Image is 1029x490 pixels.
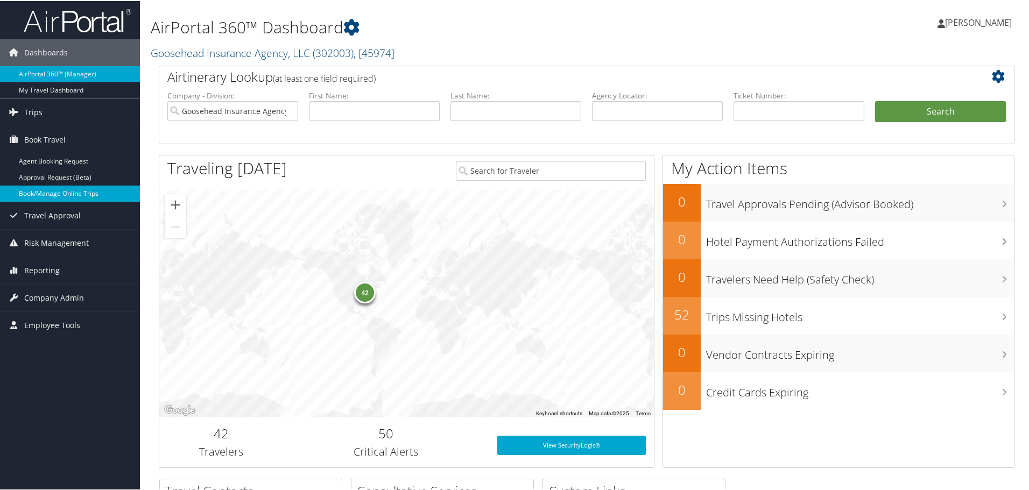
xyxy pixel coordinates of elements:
[706,190,1014,211] h3: Travel Approvals Pending (Advisor Booked)
[663,296,1014,333] a: 52Trips Missing Hotels
[663,333,1014,371] a: 0Vendor Contracts Expiring
[706,341,1014,361] h3: Vendor Contracts Expiring
[167,67,935,85] h2: Airtinerary Lookup
[663,267,701,285] h2: 0
[663,380,701,398] h2: 0
[592,89,723,100] label: Agency Locator:
[313,45,354,59] span: ( 302003 )
[24,7,131,32] img: airportal-logo.png
[663,156,1014,179] h1: My Action Items
[291,443,481,458] h3: Critical Alerts
[309,89,440,100] label: First Name:
[167,156,287,179] h1: Traveling [DATE]
[663,342,701,360] h2: 0
[456,160,646,180] input: Search for Traveler
[24,201,81,228] span: Travel Approval
[167,89,298,100] label: Company - Division:
[151,15,732,38] h1: AirPortal 360™ Dashboard
[706,303,1014,324] h3: Trips Missing Hotels
[291,423,481,442] h2: 50
[167,443,275,458] h3: Travelers
[24,229,89,255] span: Risk Management
[636,409,651,415] a: Terms (opens in new tab)
[589,409,629,415] span: Map data ©2025
[706,266,1014,286] h3: Travelers Need Help (Safety Check)
[663,221,1014,258] a: 0Hotel Payment Authorizations Failed
[663,304,701,323] h2: 52
[706,379,1014,399] h3: Credit Cards Expiring
[663,183,1014,221] a: 0Travel Approvals Pending (Advisor Booked)
[165,193,186,215] button: Zoom in
[663,191,701,210] h2: 0
[165,215,186,237] button: Zoom out
[24,283,84,310] span: Company Admin
[24,256,60,283] span: Reporting
[663,258,1014,296] a: 0Travelers Need Help (Safety Check)
[273,72,376,83] span: (at least one field required)
[497,435,646,454] a: View SecurityLogic®
[24,311,80,338] span: Employee Tools
[945,16,1012,27] span: [PERSON_NAME]
[663,371,1014,409] a: 0Credit Cards Expiring
[875,100,1006,122] button: Search
[450,89,581,100] label: Last Name:
[354,45,394,59] span: , [ 45974 ]
[24,98,43,125] span: Trips
[24,38,68,65] span: Dashboards
[734,89,864,100] label: Ticket Number:
[536,409,582,416] button: Keyboard shortcuts
[167,423,275,442] h2: 42
[24,125,66,152] span: Book Travel
[162,402,198,416] a: Open this area in Google Maps (opens a new window)
[938,5,1023,38] a: [PERSON_NAME]
[354,281,376,302] div: 42
[663,229,701,247] h2: 0
[162,402,198,416] img: Google
[706,228,1014,248] h3: Hotel Payment Authorizations Failed
[151,45,394,59] a: Goosehead Insurance Agency, LLC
